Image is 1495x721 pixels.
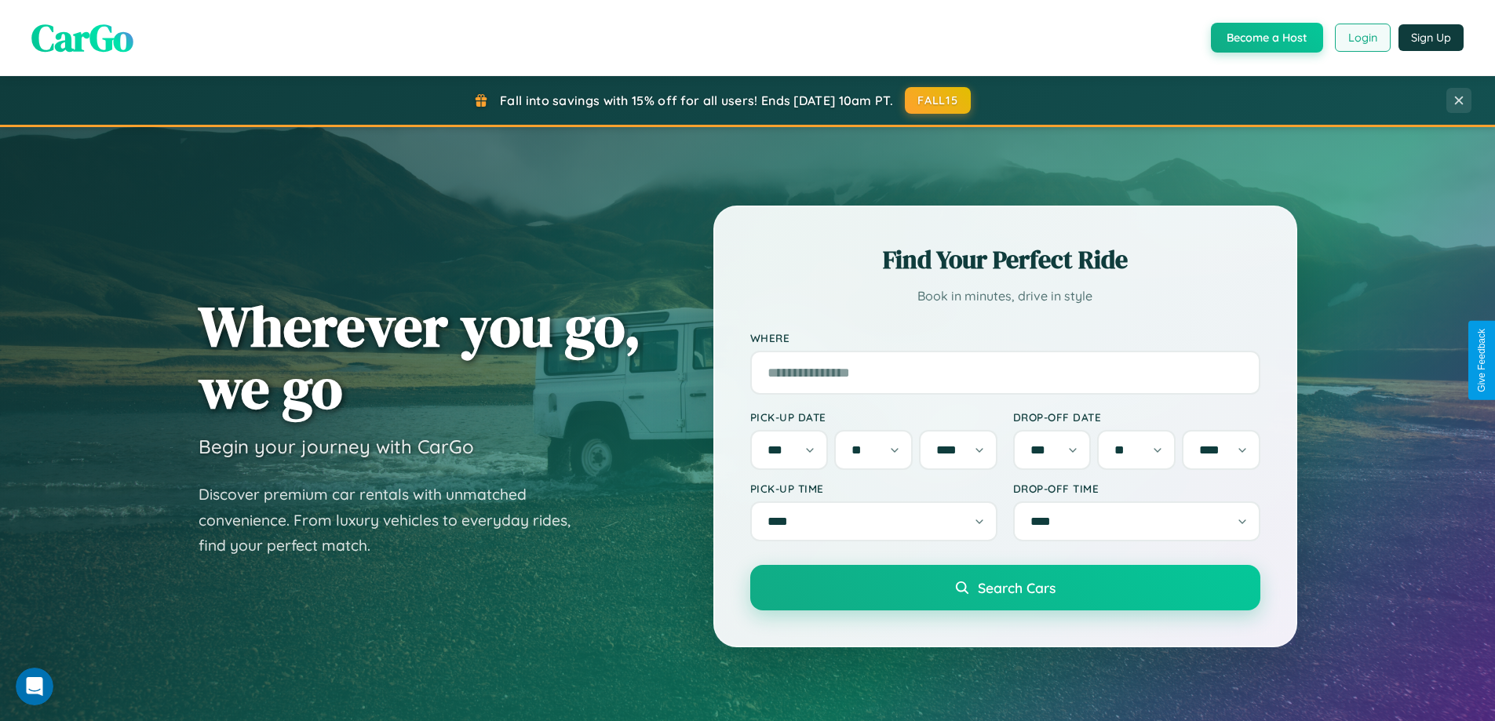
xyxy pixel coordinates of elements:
button: Become a Host [1211,23,1323,53]
button: Search Cars [750,565,1260,610]
span: CarGo [31,12,133,64]
button: Login [1335,24,1391,52]
p: Discover premium car rentals with unmatched convenience. From luxury vehicles to everyday rides, ... [199,482,591,559]
div: Give Feedback [1476,329,1487,392]
label: Pick-up Date [750,410,997,424]
iframe: Intercom live chat [16,668,53,705]
button: FALL15 [905,87,971,114]
label: Drop-off Time [1013,482,1260,495]
label: Where [750,331,1260,344]
label: Drop-off Date [1013,410,1260,424]
h2: Find Your Perfect Ride [750,242,1260,277]
span: Fall into savings with 15% off for all users! Ends [DATE] 10am PT. [500,93,893,108]
span: Search Cars [978,579,1056,596]
p: Book in minutes, drive in style [750,285,1260,308]
label: Pick-up Time [750,482,997,495]
h1: Wherever you go, we go [199,295,641,419]
button: Sign Up [1398,24,1464,51]
h3: Begin your journey with CarGo [199,435,474,458]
